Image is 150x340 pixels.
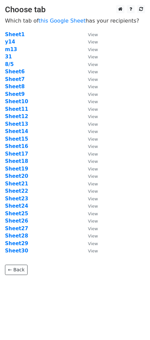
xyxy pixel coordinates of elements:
a: View [81,196,98,202]
a: View [81,121,98,127]
a: Sheet14 [5,128,28,134]
a: m13 [5,46,17,52]
a: View [81,128,98,134]
a: View [81,143,98,149]
a: Sheet9 [5,91,25,97]
a: View [81,173,98,179]
a: View [81,54,98,60]
small: View [88,167,98,171]
small: View [88,196,98,201]
small: View [88,219,98,224]
a: View [81,106,98,112]
a: Sheet21 [5,181,28,187]
small: View [88,137,98,142]
a: View [81,188,98,194]
a: Sheet6 [5,69,25,75]
strong: Sheet12 [5,113,28,119]
a: Sheet18 [5,158,28,164]
a: Sheet30 [5,248,28,254]
h3: Choose tab [5,5,145,15]
a: View [81,76,98,82]
a: View [81,248,98,254]
a: Sheet26 [5,218,28,224]
a: Sheet10 [5,99,28,104]
a: Sheet24 [5,203,28,209]
a: View [81,181,98,187]
a: Sheet8 [5,84,25,90]
small: View [88,114,98,119]
small: View [88,241,98,246]
a: Sheet7 [5,76,25,82]
small: View [88,62,98,67]
a: View [81,39,98,45]
strong: Sheet16 [5,143,28,149]
a: View [81,91,98,97]
a: View [81,226,98,232]
a: y14 [5,39,15,45]
a: View [81,203,98,209]
strong: Sheet22 [5,188,28,194]
a: View [81,69,98,75]
small: View [88,226,98,231]
small: View [88,204,98,209]
strong: Sheet27 [5,226,28,232]
a: View [81,218,98,224]
a: Sheet1 [5,32,25,37]
small: View [88,47,98,52]
small: View [88,144,98,149]
small: View [88,107,98,112]
a: View [81,211,98,217]
strong: 31 [5,54,12,60]
a: View [81,158,98,164]
a: View [81,61,98,67]
small: View [88,99,98,104]
a: Sheet29 [5,240,28,246]
small: View [88,189,98,194]
small: View [88,152,98,157]
a: View [81,84,98,90]
p: Which tab of has your recipients? [5,17,145,24]
small: View [88,211,98,216]
a: View [81,32,98,37]
a: Sheet17 [5,151,28,157]
a: Sheet13 [5,121,28,127]
a: View [81,233,98,239]
small: View [88,248,98,253]
small: View [88,32,98,37]
strong: Sheet19 [5,166,28,172]
small: View [88,129,98,134]
a: View [81,113,98,119]
small: View [88,181,98,186]
a: Sheet23 [5,196,28,202]
small: View [88,69,98,74]
small: View [88,39,98,44]
a: View [81,99,98,104]
a: View [81,240,98,246]
a: Sheet25 [5,211,28,217]
a: ← Back [5,265,28,275]
a: View [81,151,98,157]
small: View [88,159,98,164]
small: View [88,77,98,82]
a: Sheet11 [5,106,28,112]
a: Sheet28 [5,233,28,239]
a: 8/5 [5,61,14,67]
